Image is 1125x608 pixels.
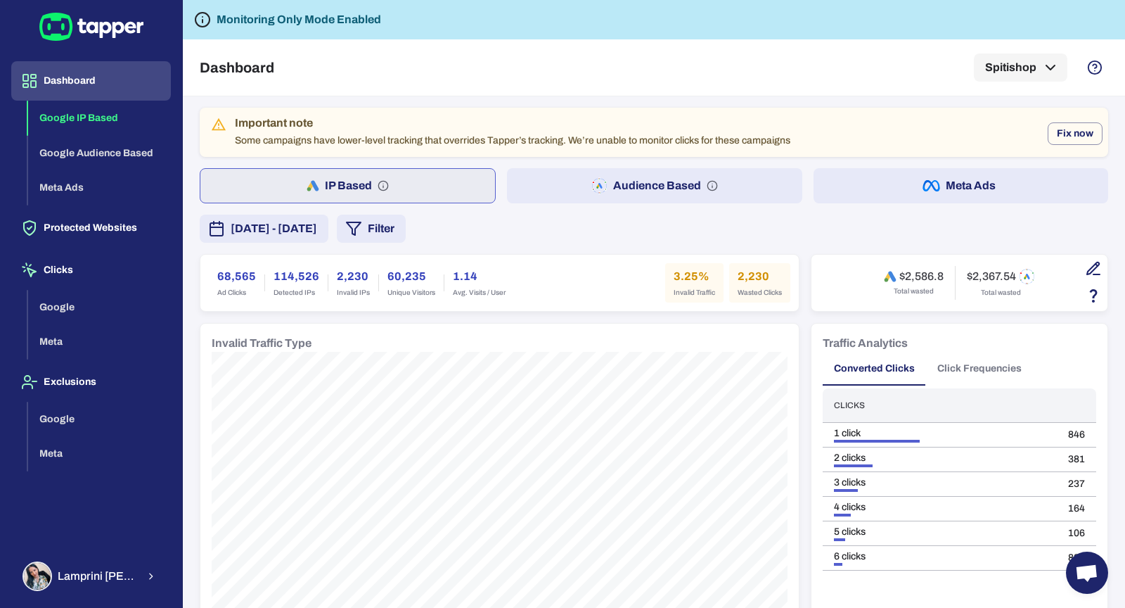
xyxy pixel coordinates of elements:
[1066,552,1108,594] div: Open chat
[674,268,715,285] h6: 3.25%
[11,263,171,275] a: Clicks
[217,11,381,28] h6: Monitoring Only Mode Enabled
[28,146,171,158] a: Google Audience Based
[1057,546,1096,571] td: 83
[200,215,328,243] button: [DATE] - [DATE]
[28,170,171,205] button: Meta Ads
[28,335,171,347] a: Meta
[894,286,934,296] span: Total wasted
[337,288,370,298] span: Invalid IPs
[28,324,171,360] button: Meta
[981,288,1021,298] span: Total wasted
[337,215,406,243] button: Filter
[274,268,319,285] h6: 114,526
[387,268,435,285] h6: 60,235
[899,270,944,284] h6: $2,586.8
[28,290,171,325] button: Google
[707,180,718,191] svg: Audience based: Search, Display, Shopping, Video Performance Max, Demand Generation
[1057,521,1096,546] td: 106
[11,251,171,290] button: Clicks
[823,335,908,352] h6: Traffic Analytics
[212,335,311,352] h6: Invalid Traffic Type
[1057,472,1096,497] td: 237
[507,168,802,203] button: Audience Based
[1057,497,1096,521] td: 164
[823,352,926,386] button: Converted Clicks
[378,180,389,191] svg: IP based: Search, Display, and Shopping.
[834,526,1046,538] div: 5 clicks
[28,300,171,312] a: Google
[28,136,171,171] button: Google Audience Based
[217,288,256,298] span: Ad Clicks
[453,288,506,298] span: Avg. Visits / User
[28,101,171,136] button: Google IP Based
[235,112,790,153] div: Some campaigns have lower-level tracking that overrides Tapper’s tracking. We’re unable to monito...
[28,181,171,193] a: Meta Ads
[194,11,211,28] svg: Tapper is not blocking any fraudulent activity for this domain
[926,352,1033,386] button: Click Frequencies
[24,563,51,590] img: Lamprini Reppa
[738,288,782,298] span: Wasted Clicks
[11,74,171,86] a: Dashboard
[834,427,1046,440] div: 1 click
[11,61,171,101] button: Dashboard
[28,111,171,123] a: Google IP Based
[967,270,1016,284] h6: $2,367.54
[28,412,171,424] a: Google
[738,268,782,285] h6: 2,230
[28,436,171,471] button: Meta
[58,569,137,583] span: Lamprini [PERSON_NAME]
[814,168,1108,203] button: Meta Ads
[11,375,171,387] a: Exclusions
[235,116,790,130] div: Important note
[200,59,274,76] h5: Dashboard
[231,220,317,237] span: [DATE] - [DATE]
[28,447,171,459] a: Meta
[1048,122,1102,145] button: Fix now
[1081,284,1105,308] button: Estimation based on the quantity of invalid click x cost-per-click.
[1057,423,1096,448] td: 846
[834,452,1046,464] div: 2 clicks
[217,268,256,285] h6: 68,565
[11,556,171,597] button: Lamprini ReppaLamprini [PERSON_NAME]
[11,362,171,402] button: Exclusions
[823,388,1057,423] th: Clicks
[453,268,506,285] h6: 1.14
[387,288,435,298] span: Unique Visitors
[200,168,496,203] button: IP Based
[28,402,171,437] button: Google
[834,550,1046,563] div: 6 clicks
[974,53,1067,82] button: Spitishop
[11,208,171,248] button: Protected Websites
[274,288,319,298] span: Detected IPs
[337,268,370,285] h6: 2,230
[834,476,1046,489] div: 3 clicks
[11,221,171,233] a: Protected Websites
[1057,448,1096,472] td: 381
[674,288,715,298] span: Invalid Traffic
[834,501,1046,514] div: 4 clicks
